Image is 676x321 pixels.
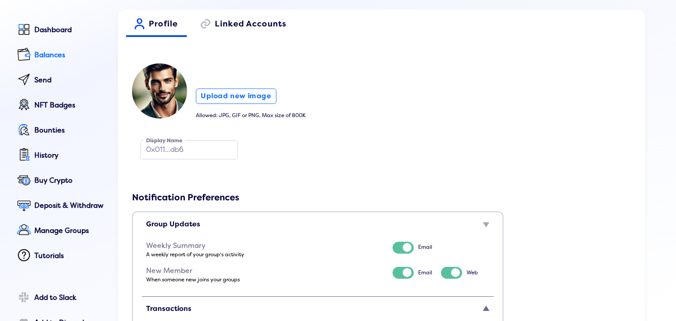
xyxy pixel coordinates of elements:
div: Manage Groups [34,227,106,235]
a: Tutorials [15,247,106,266]
div: Email [418,244,432,251]
a: NFT Badges [15,96,106,116]
a: Deposit & Withdraw [15,196,106,216]
label: Display Name [143,136,185,145]
div: Bounties [34,126,106,134]
a: Add to Slack [15,288,106,308]
div: Web [467,270,478,276]
div: Deposit & Withdraw [34,202,106,210]
span: Transactions [146,304,191,313]
a: Send [15,71,106,91]
div: Add to Slack [34,294,106,302]
a: Buy Crypto [15,171,106,191]
div: Notification Preferences [132,192,622,203]
a: Linked Accounts [192,11,295,37]
div: A weekly report of your group's activity [146,252,388,258]
span: Profile [149,19,178,35]
a: Dashboard [15,21,106,41]
img: account [132,63,187,118]
a: History [15,146,106,166]
div: History [34,151,106,159]
div: New Member [146,267,384,275]
a: Balances [15,46,106,66]
span: Group Updates [146,220,200,229]
div: NFT Badges [34,101,106,109]
button: Upload new image [196,89,276,104]
div: Send [34,76,106,84]
div: Weekly Summary [146,242,384,250]
div: Buy Crypto [34,177,106,184]
a: Profile [126,11,187,37]
a: Bounties [15,121,106,141]
div: Balances [34,51,106,59]
a: Manage Groups [15,221,106,241]
div: Tutorials [34,252,106,260]
span: Linked Accounts [215,19,287,35]
div: When someone new joins your groups [146,277,388,283]
div: Email [418,270,432,276]
div: Dashboard [34,26,106,34]
div: Allowed: JPG, GIF or PNG. Max size of 800K [196,113,622,119]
